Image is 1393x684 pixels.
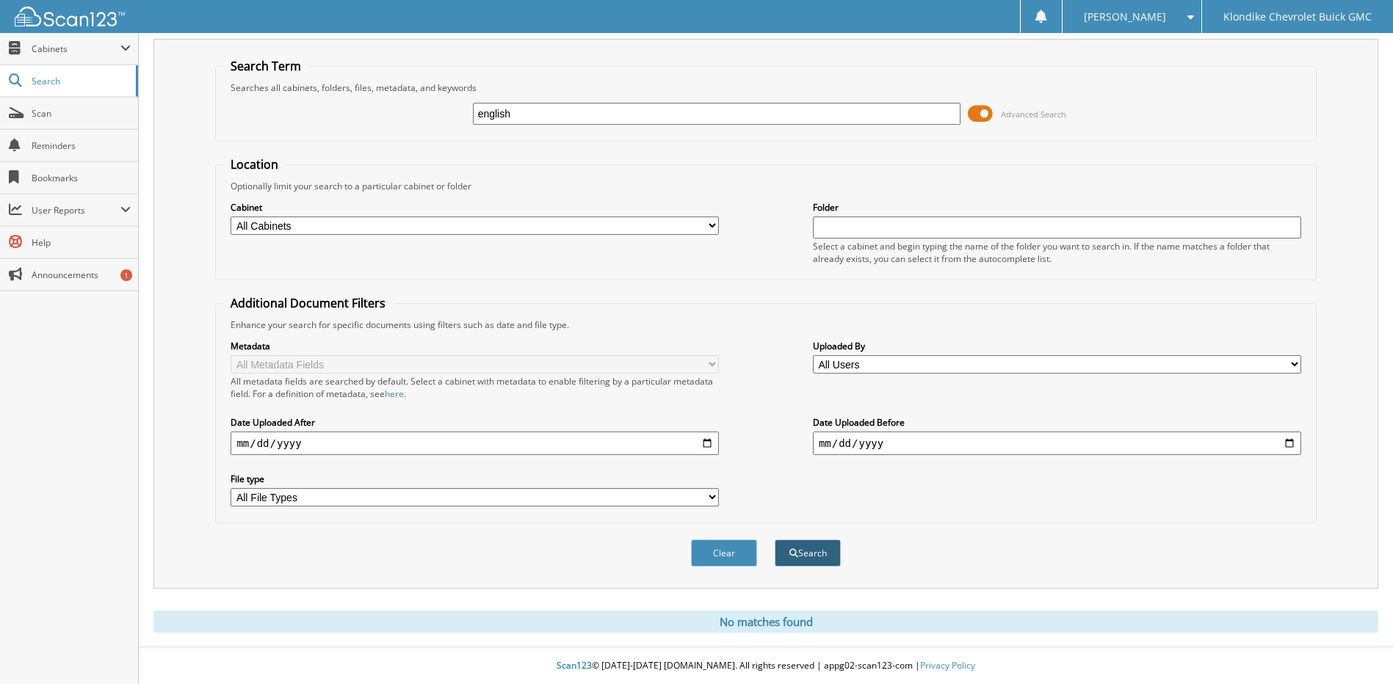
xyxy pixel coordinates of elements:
button: Clear [691,539,757,567]
legend: Location [223,156,286,172]
span: Bookmarks [32,172,131,184]
legend: Additional Document Filters [223,295,393,311]
span: Scan [32,107,131,120]
input: end [813,432,1301,455]
button: Search [775,539,841,567]
label: Date Uploaded After [231,416,719,429]
span: Search [32,75,129,87]
span: [PERSON_NAME] [1084,12,1166,21]
label: Folder [813,201,1301,214]
legend: Search Term [223,58,308,74]
input: start [231,432,719,455]
div: No matches found [153,611,1378,633]
img: scan123-logo-white.svg [15,7,125,26]
div: Searches all cabinets, folders, files, metadata, and keywords [223,81,1308,94]
span: Klondike Chevrolet Buick GMC [1223,12,1372,21]
span: Help [32,236,131,249]
label: Uploaded By [813,340,1301,352]
span: Announcements [32,269,131,281]
div: Optionally limit your search to a particular cabinet or folder [223,180,1308,192]
label: Cabinet [231,201,719,214]
div: Select a cabinet and begin typing the name of the folder you want to search in. If the name match... [813,240,1301,265]
span: Cabinets [32,43,120,55]
div: © [DATE]-[DATE] [DOMAIN_NAME]. All rights reserved | appg02-scan123-com | [139,648,1393,684]
span: Reminders [32,139,131,152]
div: All metadata fields are searched by default. Select a cabinet with metadata to enable filtering b... [231,375,719,400]
div: 1 [120,269,132,281]
label: Date Uploaded Before [813,416,1301,429]
a: here [385,388,404,400]
span: Advanced Search [1001,109,1066,120]
span: Scan123 [557,659,592,672]
label: Metadata [231,340,719,352]
label: File type [231,473,719,485]
span: User Reports [32,204,120,217]
div: Enhance your search for specific documents using filters such as date and file type. [223,319,1308,331]
a: Privacy Policy [920,659,975,672]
